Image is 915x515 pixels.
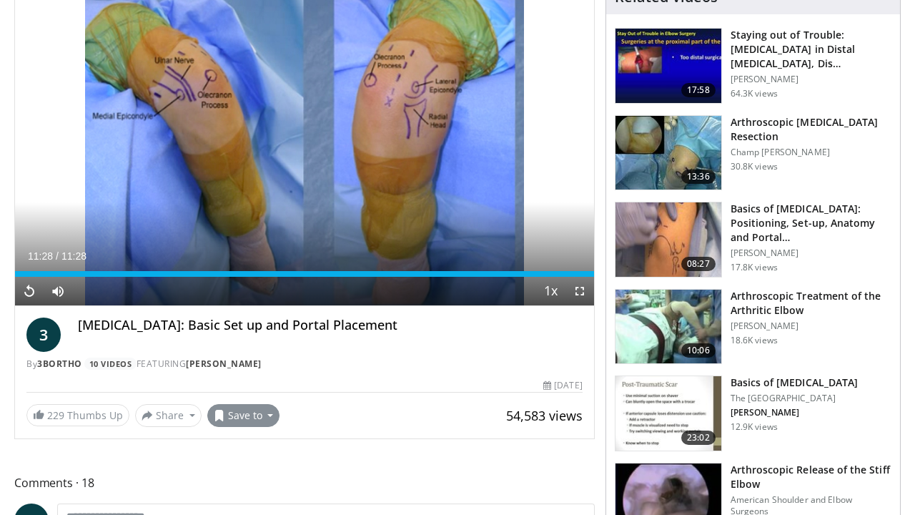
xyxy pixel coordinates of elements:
[615,202,721,277] img: b6cb6368-1f97-4822-9cbd-ab23a8265dd2.150x105_q85_crop-smart_upscale.jpg
[731,262,778,273] p: 17.8K views
[731,421,778,433] p: 12.9K views
[26,318,61,352] a: 3
[15,271,594,277] div: Progress Bar
[731,376,858,390] h3: Basics of [MEDICAL_DATA]
[731,74,891,85] p: [PERSON_NAME]
[28,250,53,262] span: 11:28
[681,83,716,97] span: 17:58
[615,116,721,190] img: 1004753_3.png.150x105_q85_crop-smart_upscale.jpg
[681,170,716,184] span: 13:36
[615,289,891,365] a: 10:06 Arthroscopic Treatment of the Arthritic Elbow [PERSON_NAME] 18.6K views
[615,115,891,191] a: 13:36 Arthroscopic [MEDICAL_DATA] Resection Champ [PERSON_NAME] 30.8K views
[731,393,858,404] p: The [GEOGRAPHIC_DATA]
[615,376,891,451] a: 23:02 Basics of [MEDICAL_DATA] The [GEOGRAPHIC_DATA] [PERSON_NAME] 12.9K views
[56,250,59,262] span: /
[565,277,594,305] button: Fullscreen
[615,202,891,278] a: 08:27 Basics of [MEDICAL_DATA]: Positioning, Set-up, Anatomy and Portal… [PERSON_NAME] 17.8K views
[731,28,891,71] h3: Staying out of Trouble: [MEDICAL_DATA] in Distal [MEDICAL_DATA], Dis…
[615,28,891,104] a: 17:58 Staying out of Trouble: [MEDICAL_DATA] in Distal [MEDICAL_DATA], Dis… [PERSON_NAME] 64.3K v...
[26,404,129,426] a: 229 Thumbs Up
[61,250,86,262] span: 11:28
[731,202,891,245] h3: Basics of [MEDICAL_DATA]: Positioning, Set-up, Anatomy and Portal…
[731,147,891,158] p: Champ [PERSON_NAME]
[731,320,891,332] p: [PERSON_NAME]
[731,247,891,259] p: [PERSON_NAME]
[543,379,582,392] div: [DATE]
[506,407,583,424] span: 54,583 views
[186,358,262,370] a: [PERSON_NAME]
[681,257,716,271] span: 08:27
[207,404,280,427] button: Save to
[44,277,72,305] button: Mute
[135,404,202,427] button: Share
[681,343,716,358] span: 10:06
[14,474,595,492] span: Comments 18
[731,463,891,491] h3: Arthroscopic Release of the Stiff Elbow
[731,115,891,144] h3: Arthroscopic [MEDICAL_DATA] Resection
[731,289,891,318] h3: Arthroscopic Treatment of the Arthritic Elbow
[615,376,721,451] img: 9VMYaPmPCVvj9dCH4xMDoxOjBrO-I4W8.150x105_q85_crop-smart_upscale.jpg
[78,318,583,333] h4: [MEDICAL_DATA]: Basic Set up and Portal Placement
[537,277,565,305] button: Playback Rate
[37,358,82,370] a: 3bortho
[615,29,721,103] img: Q2xRg7exoPLTwO8X4xMDoxOjB1O8AjAz_1.150x105_q85_crop-smart_upscale.jpg
[731,161,778,172] p: 30.8K views
[681,431,716,445] span: 23:02
[731,335,778,346] p: 18.6K views
[731,88,778,99] p: 64.3K views
[731,407,858,418] p: [PERSON_NAME]
[615,290,721,364] img: 38495_0000_3.png.150x105_q85_crop-smart_upscale.jpg
[47,408,64,422] span: 229
[15,277,44,305] button: Replay
[26,358,583,371] div: By FEATURING
[84,358,137,370] a: 10 Videos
